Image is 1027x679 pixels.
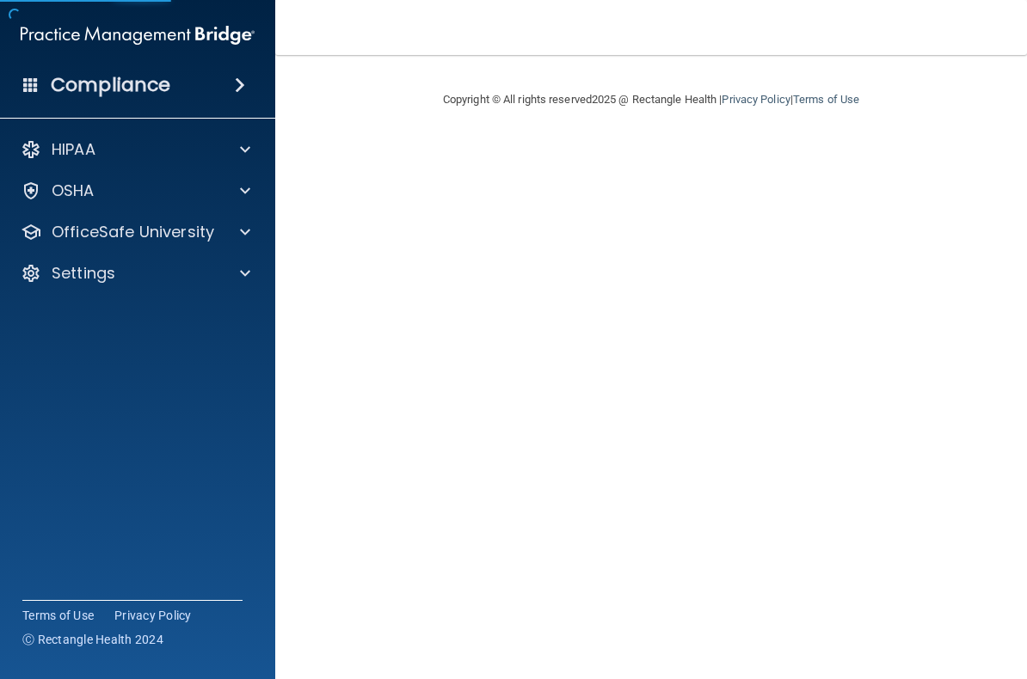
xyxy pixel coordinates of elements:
[337,72,965,127] div: Copyright © All rights reserved 2025 @ Rectangle Health | |
[52,180,95,201] p: OSHA
[21,18,255,52] img: PMB logo
[22,631,163,648] span: Ⓒ Rectangle Health 2024
[21,222,250,242] a: OfficeSafe University
[722,93,790,106] a: Privacy Policy
[51,73,170,97] h4: Compliance
[52,139,95,160] p: HIPAA
[21,180,250,201] a: OSHA
[52,222,214,242] p: OfficeSafe University
[793,93,859,106] a: Terms of Use
[22,607,94,624] a: Terms of Use
[114,607,192,624] a: Privacy Policy
[21,139,250,160] a: HIPAA
[21,263,250,284] a: Settings
[52,263,115,284] p: Settings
